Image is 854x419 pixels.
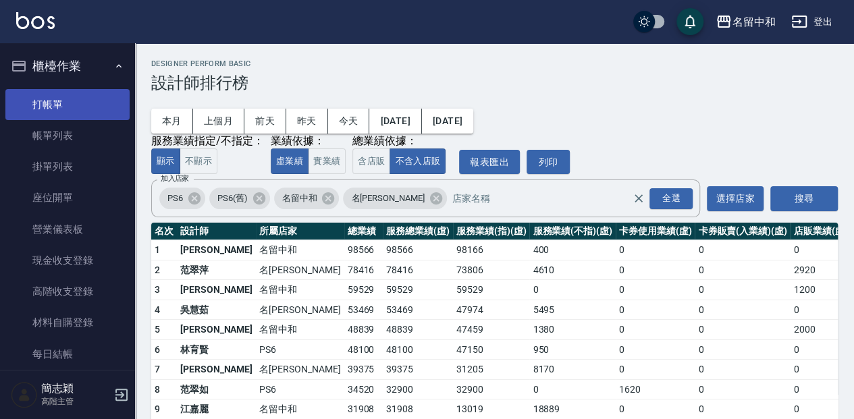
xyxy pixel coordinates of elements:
span: PS6 [159,192,191,205]
td: PS6 [256,339,344,360]
button: 含店販 [352,148,390,175]
a: 座位開單 [5,182,130,213]
div: 名留中和 [732,13,775,30]
button: 不顯示 [180,148,217,175]
td: 名留中和 [256,320,344,340]
th: 卡券販賣(入業績)(虛) [695,223,790,240]
td: 0 [616,240,695,260]
td: 34520 [344,379,383,399]
button: 選擇店家 [707,186,764,211]
td: [PERSON_NAME] [177,320,256,340]
td: 31205 [453,360,530,380]
td: 名留中和 [256,280,344,300]
span: 名[PERSON_NAME] [343,192,432,205]
td: 8170 [529,360,615,380]
td: 47459 [453,320,530,340]
td: 范翠如 [177,379,256,399]
a: 掛單列表 [5,151,130,182]
td: 98566 [383,240,453,260]
button: 上個月 [193,109,244,134]
td: 范翠萍 [177,260,256,280]
button: 虛業績 [271,148,309,175]
div: 業績依據： [271,134,346,148]
td: 32900 [453,379,530,399]
div: PS6 [159,188,205,209]
td: 0 [616,260,695,280]
td: 1620 [616,379,695,399]
a: 高階收支登錄 [5,276,130,307]
td: 0 [695,260,790,280]
th: 服務業績(不指)(虛) [529,223,615,240]
td: 48839 [383,320,453,340]
p: 高階主管 [41,395,110,408]
button: 報表匯出 [459,150,520,175]
button: 名留中和 [710,8,780,36]
a: 打帳單 [5,89,130,120]
button: save [676,8,703,35]
td: 名[PERSON_NAME] [256,360,344,380]
td: 39375 [383,360,453,380]
td: 39375 [344,360,383,380]
h2: Designer Perform Basic [151,59,838,68]
th: 名次 [151,223,177,240]
td: [PERSON_NAME] [177,280,256,300]
span: PS6(舊) [209,192,256,205]
th: 店販業績(虛) [791,223,851,240]
span: 名留中和 [274,192,325,205]
button: 實業績 [308,148,346,175]
button: 列印 [527,150,570,175]
img: Person [11,381,38,408]
td: 0 [616,339,695,360]
span: 1 [155,244,160,255]
td: 2920 [791,260,851,280]
td: 73806 [453,260,530,280]
span: 3 [155,284,160,295]
div: 全選 [649,188,693,209]
td: 2000 [791,320,851,340]
td: 0 [695,300,790,320]
button: 今天 [328,109,370,134]
button: 登出 [786,9,838,34]
td: 0 [791,300,851,320]
td: 0 [695,360,790,380]
td: 0 [616,300,695,320]
div: 總業績依據： [352,134,452,148]
img: Logo [16,12,55,29]
th: 設計師 [177,223,256,240]
td: 名[PERSON_NAME] [256,260,344,280]
td: 吳慧茹 [177,300,256,320]
span: 4 [155,304,160,315]
a: 帳單列表 [5,120,130,151]
td: 1200 [791,280,851,300]
td: 48839 [344,320,383,340]
td: 950 [529,339,615,360]
h5: 簡志穎 [41,382,110,395]
th: 服務總業績(虛) [383,223,453,240]
button: [DATE] [369,109,421,134]
td: 0 [695,320,790,340]
td: 0 [529,280,615,300]
button: 不含入店販 [390,148,446,175]
td: 32900 [383,379,453,399]
button: 顯示 [151,148,180,175]
input: 店家名稱 [449,187,657,211]
td: PS6 [256,379,344,399]
span: 8 [155,384,160,395]
button: 前天 [244,109,286,134]
button: 昨天 [286,109,328,134]
button: 搜尋 [770,186,838,211]
td: 0 [695,379,790,399]
span: 2 [155,264,160,275]
td: 0 [695,240,790,260]
a: 營業儀表板 [5,214,130,245]
div: 名留中和 [274,188,340,209]
th: 服務業績(指)(虛) [453,223,530,240]
div: 服務業績指定/不指定： [151,134,264,148]
th: 所屬店家 [256,223,344,240]
td: 5495 [529,300,615,320]
td: 0 [791,240,851,260]
td: 48100 [344,339,383,360]
td: 0 [616,360,695,380]
td: 0 [616,320,695,340]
